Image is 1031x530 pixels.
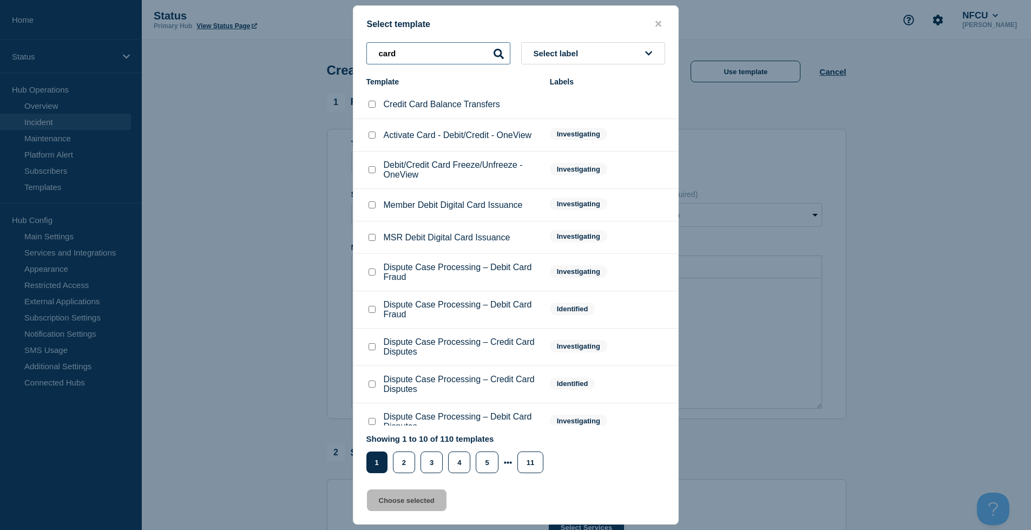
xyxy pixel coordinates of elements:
[384,263,539,282] p: Dispute Case Processing – Debit Card Fraud
[369,269,376,276] input: Dispute Case Processing – Debit Card Fraud checkbox
[366,434,549,443] p: Showing 1 to 10 of 110 templates
[366,77,539,86] div: Template
[366,42,510,64] input: Search templates & labels
[550,265,607,278] span: Investigating
[534,49,583,58] span: Select label
[366,452,388,473] button: 1
[367,489,446,511] button: Choose selected
[517,452,543,473] button: 11
[384,375,539,394] p: Dispute Case Processing – Credit Card Disputes
[384,337,539,357] p: Dispute Case Processing – Credit Card Disputes
[384,300,539,319] p: Dispute Case Processing – Debit Card Fraud
[369,132,376,139] input: Activate Card - Debit/Credit - OneView checkbox
[550,230,607,243] span: Investigating
[369,306,376,313] input: Dispute Case Processing – Debit Card Fraud checkbox
[550,198,607,210] span: Investigating
[369,343,376,350] input: Dispute Case Processing – Credit Card Disputes checkbox
[369,381,376,388] input: Dispute Case Processing – Credit Card Disputes checkbox
[384,412,539,431] p: Dispute Case Processing – Debit Card Disputes
[369,234,376,241] input: MSR Debit Digital Card Issuance checkbox
[369,166,376,173] input: Debit/Credit Card Freeze/Unfreeze - OneView checkbox
[550,377,595,390] span: Identified
[384,130,532,140] p: Activate Card - Debit/Credit - OneView
[384,233,510,243] p: MSR Debit Digital Card Issuance
[550,415,607,427] span: Investigating
[448,452,470,473] button: 4
[550,77,665,86] div: Labels
[476,452,498,473] button: 5
[550,303,595,315] span: Identified
[369,201,376,208] input: Member Debit Digital Card Issuance checkbox
[384,160,539,180] p: Debit/Credit Card Freeze/Unfreeze - OneView
[369,418,376,425] input: Dispute Case Processing – Debit Card Disputes checkbox
[353,19,678,29] div: Select template
[384,100,500,109] p: Credit Card Balance Transfers
[652,19,665,29] button: close button
[550,163,607,175] span: Investigating
[550,128,607,140] span: Investigating
[550,340,607,352] span: Investigating
[393,452,415,473] button: 2
[384,200,523,210] p: Member Debit Digital Card Issuance
[421,452,443,473] button: 3
[369,101,376,108] input: Credit Card Balance Transfers checkbox
[521,42,665,64] button: Select label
